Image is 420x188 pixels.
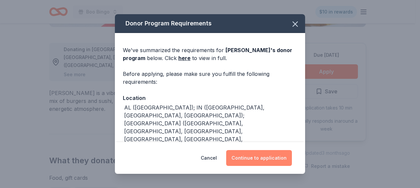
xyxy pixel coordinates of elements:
a: here [178,54,191,62]
div: Before applying, please make sure you fulfill the following requirements: [123,70,297,86]
div: Donor Program Requirements [115,14,305,33]
button: Cancel [201,150,217,166]
div: We've summarized the requirements for below. Click to view in full. [123,46,297,62]
button: Continue to application [226,150,292,166]
div: Location [123,94,297,102]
